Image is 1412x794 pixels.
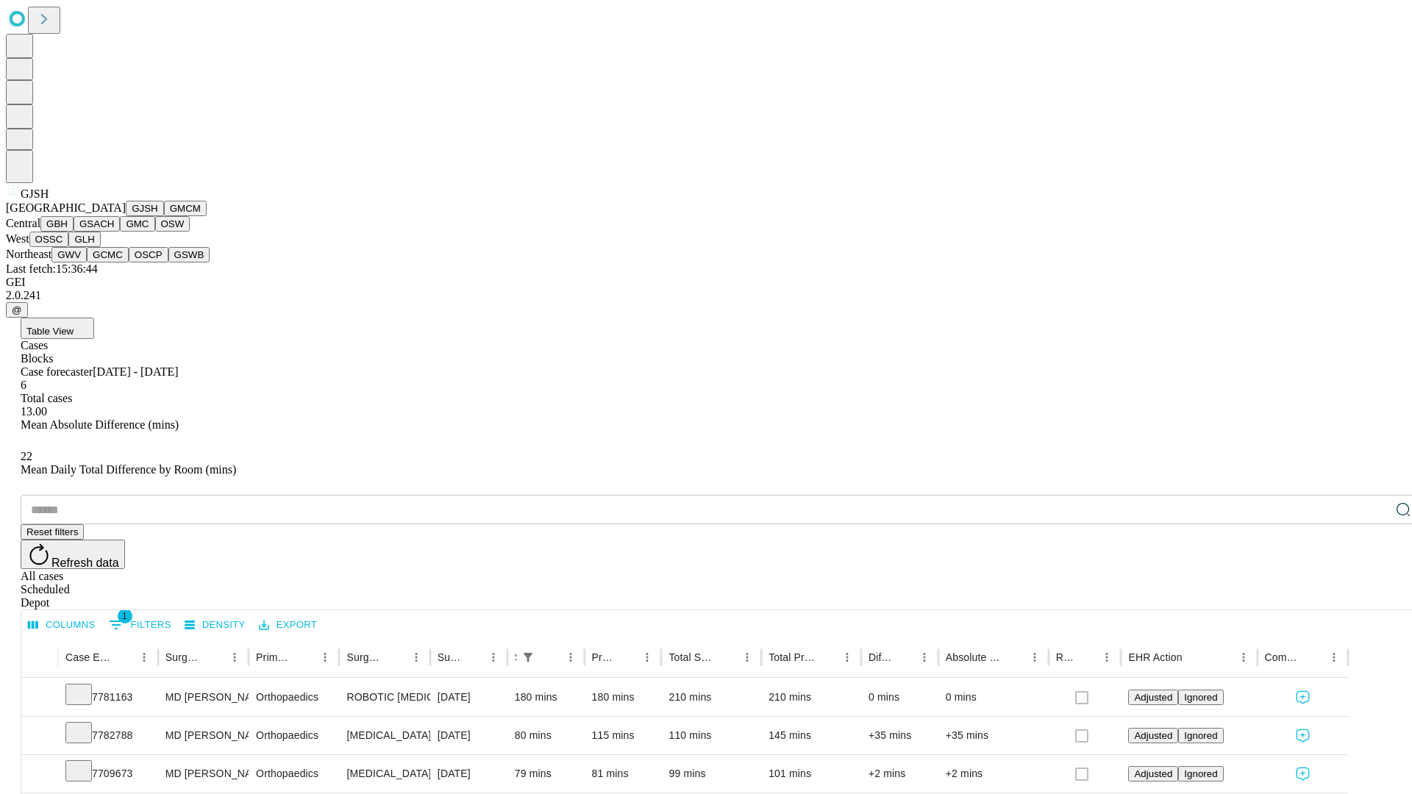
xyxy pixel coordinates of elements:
[256,717,332,754] div: Orthopaedics
[1004,647,1024,668] button: Sort
[346,755,422,793] div: [MEDICAL_DATA] WITH [MEDICAL_DATA] REPAIR
[560,647,581,668] button: Menu
[29,685,51,711] button: Expand
[1184,692,1217,703] span: Ignored
[518,647,538,668] button: Show filters
[869,717,931,754] div: +35 mins
[483,647,504,668] button: Menu
[1134,730,1172,741] span: Adjusted
[769,755,854,793] div: 101 mins
[21,392,72,404] span: Total cases
[204,647,224,668] button: Sort
[87,247,129,262] button: GCMC
[518,647,538,668] div: 1 active filter
[515,679,577,716] div: 180 mins
[181,614,249,637] button: Density
[12,304,22,315] span: @
[1097,647,1117,668] button: Menu
[21,318,94,339] button: Table View
[26,526,78,537] span: Reset filters
[65,679,151,716] div: 7781163
[93,365,178,378] span: [DATE] - [DATE]
[113,647,134,668] button: Sort
[346,679,422,716] div: ROBOTIC [MEDICAL_DATA] KNEE TOTAL
[165,755,241,793] div: MD [PERSON_NAME] [PERSON_NAME] Md
[616,647,637,668] button: Sort
[1178,766,1223,782] button: Ignored
[592,717,655,754] div: 115 mins
[21,365,93,378] span: Case forecaster
[438,651,461,663] div: Surgery Date
[256,755,332,793] div: Orthopaedics
[769,717,854,754] div: 145 mins
[68,232,100,247] button: GLH
[24,614,99,637] button: Select columns
[165,679,241,716] div: MD [PERSON_NAME] [PERSON_NAME] Md
[592,651,616,663] div: Predicted In Room Duration
[737,647,757,668] button: Menu
[168,247,210,262] button: GSWB
[120,216,154,232] button: GMC
[406,647,427,668] button: Menu
[668,679,754,716] div: 210 mins
[29,232,69,247] button: OSSC
[869,679,931,716] div: 0 mins
[592,755,655,793] div: 81 mins
[315,647,335,668] button: Menu
[1324,647,1344,668] button: Menu
[74,216,120,232] button: GSACH
[21,463,236,476] span: Mean Daily Total Difference by Room (mins)
[1024,647,1045,668] button: Menu
[438,717,500,754] div: [DATE]
[65,755,151,793] div: 7709673
[255,614,321,637] button: Export
[6,217,40,229] span: Central
[1056,651,1075,663] div: Resolved in EHR
[118,609,132,623] span: 1
[6,232,29,245] span: West
[6,276,1406,289] div: GEI
[1233,647,1254,668] button: Menu
[1128,651,1182,663] div: EHR Action
[463,647,483,668] button: Sort
[1128,728,1178,743] button: Adjusted
[769,651,815,663] div: Total Predicted Duration
[769,679,854,716] div: 210 mins
[1134,692,1172,703] span: Adjusted
[294,647,315,668] button: Sort
[164,201,207,216] button: GMCM
[1128,690,1178,705] button: Adjusted
[1184,647,1205,668] button: Sort
[1134,768,1172,779] span: Adjusted
[668,755,754,793] div: 99 mins
[6,262,98,275] span: Last fetch: 15:36:44
[29,723,51,749] button: Expand
[592,679,655,716] div: 180 mins
[946,679,1041,716] div: 0 mins
[515,717,577,754] div: 80 mins
[256,679,332,716] div: Orthopaedics
[515,755,577,793] div: 79 mins
[40,216,74,232] button: GBH
[129,247,168,262] button: OSCP
[1178,690,1223,705] button: Ignored
[51,557,119,569] span: Refresh data
[1184,730,1217,741] span: Ignored
[1303,647,1324,668] button: Sort
[65,717,151,754] div: 7782788
[65,651,112,663] div: Case Epic Id
[946,717,1041,754] div: +35 mins
[21,524,84,540] button: Reset filters
[515,651,516,663] div: Scheduled In Room Duration
[1184,768,1217,779] span: Ignored
[1076,647,1097,668] button: Sort
[837,647,857,668] button: Menu
[51,247,87,262] button: GWV
[946,651,1002,663] div: Absolute Difference
[256,651,293,663] div: Primary Service
[21,405,47,418] span: 13.00
[165,651,202,663] div: Surgeon Name
[26,326,74,337] span: Table View
[346,717,422,754] div: [MEDICAL_DATA] [MEDICAL_DATA]
[914,647,935,668] button: Menu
